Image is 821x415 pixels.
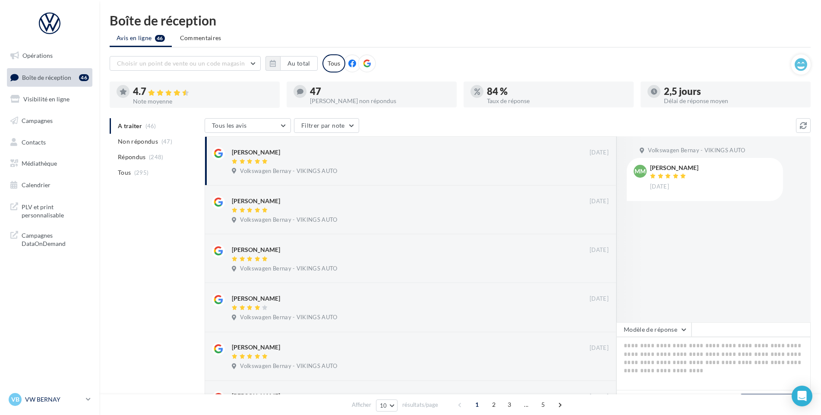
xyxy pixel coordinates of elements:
[134,169,149,176] span: (295)
[5,47,94,65] a: Opérations
[5,133,94,151] a: Contacts
[5,176,94,194] a: Calendrier
[536,398,550,412] span: 5
[232,197,280,205] div: [PERSON_NAME]
[149,154,164,160] span: (248)
[792,386,812,406] div: Open Intercom Messenger
[590,149,609,157] span: [DATE]
[22,73,71,81] span: Boîte de réception
[650,183,669,191] span: [DATE]
[22,201,89,220] span: PLV et print personnalisable
[635,167,646,176] span: MM
[118,137,158,146] span: Non répondus
[519,398,533,412] span: ...
[22,138,46,145] span: Contacts
[5,226,94,252] a: Campagnes DataOnDemand
[590,198,609,205] span: [DATE]
[590,246,609,254] span: [DATE]
[110,56,261,71] button: Choisir un point de vente ou un code magasin
[22,160,57,167] span: Médiathèque
[650,165,698,171] div: [PERSON_NAME]
[11,395,19,404] span: VB
[664,98,804,104] div: Délai de réponse moyen
[240,314,337,321] span: Volkswagen Bernay - VIKINGS AUTO
[487,98,627,104] div: Taux de réponse
[180,34,221,42] span: Commentaires
[310,98,450,104] div: [PERSON_NAME] non répondus
[25,395,82,404] p: VW BERNAY
[265,56,318,71] button: Au total
[232,294,280,303] div: [PERSON_NAME]
[294,118,359,133] button: Filtrer par note
[5,154,94,173] a: Médiathèque
[470,398,484,412] span: 1
[110,14,811,27] div: Boîte de réception
[240,216,337,224] span: Volkswagen Bernay - VIKINGS AUTO
[22,230,89,248] span: Campagnes DataOnDemand
[212,122,247,129] span: Tous les avis
[232,343,280,352] div: [PERSON_NAME]
[5,198,94,223] a: PLV et print personnalisable
[502,398,516,412] span: 3
[117,60,245,67] span: Choisir un point de vente ou un code magasin
[22,181,51,189] span: Calendrier
[590,393,609,401] span: [DATE]
[118,153,146,161] span: Répondus
[5,112,94,130] a: Campagnes
[240,362,337,370] span: Volkswagen Bernay - VIKINGS AUTO
[487,87,627,96] div: 84 %
[487,398,501,412] span: 2
[22,117,53,124] span: Campagnes
[664,87,804,96] div: 2,5 jours
[232,148,280,157] div: [PERSON_NAME]
[380,402,387,409] span: 10
[133,98,273,104] div: Note moyenne
[240,265,337,273] span: Volkswagen Bernay - VIKINGS AUTO
[5,68,94,87] a: Boîte de réception46
[280,56,318,71] button: Au total
[133,87,273,97] div: 4.7
[352,401,371,409] span: Afficher
[310,87,450,96] div: 47
[22,52,53,59] span: Opérations
[232,245,280,254] div: [PERSON_NAME]
[240,167,337,175] span: Volkswagen Bernay - VIKINGS AUTO
[590,295,609,303] span: [DATE]
[648,147,745,154] span: Volkswagen Bernay - VIKINGS AUTO
[616,322,692,337] button: Modèle de réponse
[118,168,131,177] span: Tous
[7,391,92,408] a: VB VW BERNAY
[322,54,345,72] div: Tous
[402,401,438,409] span: résultats/page
[79,74,89,81] div: 46
[590,344,609,352] span: [DATE]
[205,118,291,133] button: Tous les avis
[161,138,172,145] span: (47)
[5,90,94,108] a: Visibilité en ligne
[376,399,398,412] button: 10
[23,95,69,103] span: Visibilité en ligne
[232,392,280,400] div: [PERSON_NAME]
